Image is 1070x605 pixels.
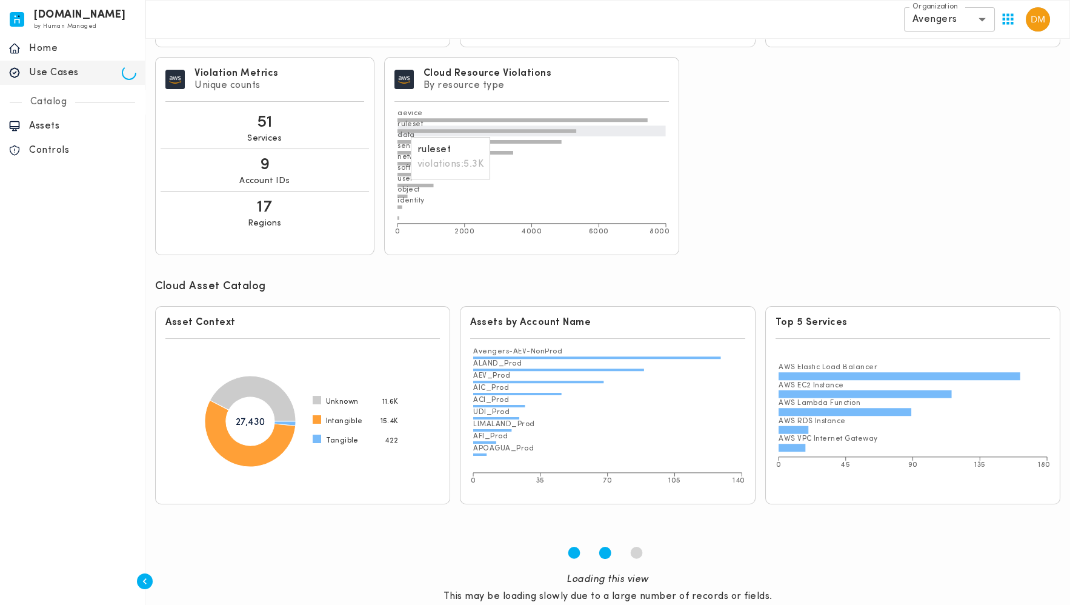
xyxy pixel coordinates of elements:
tspan: 180 [1038,461,1051,469]
text: AEV_Prod [473,372,510,379]
span: 422 [385,436,398,446]
h6: Asset Context [165,316,440,329]
img: image [165,70,185,89]
text: AWS Lambda Function [779,399,861,407]
span: 15.4K [380,416,399,426]
label: Organization [912,2,958,12]
text: AWS VPC Internet Gateway [779,435,878,443]
text: AFI_Prod [473,433,508,440]
tspan: 35 [536,477,545,484]
text: AWS RDS Instance [779,418,846,425]
text: APOAGUA_Prod [473,445,534,452]
p: By resource type [424,79,552,92]
tspan: 90 [908,461,917,469]
h6: Assets by Account Name [470,316,745,329]
p: Regions [248,218,282,229]
tspan: 6000 [588,228,608,235]
h6: [DOMAIN_NAME] [34,11,126,19]
text: AIC_Prod [473,384,509,392]
img: David Medallo [1026,7,1050,32]
p: 9 [260,154,270,176]
h6: Violation Metrics [194,67,279,79]
button: User [1021,2,1055,36]
text: identity [397,197,424,204]
span: by Human Managed [34,23,96,30]
tspan: 135 [974,461,986,469]
h6: Cloud Asset Catalog [155,279,266,294]
text: user [397,175,413,182]
text: Avengers-AEV-NonProd [473,348,562,355]
tspan: 0 [394,228,400,235]
text: software [397,164,430,172]
text: AWS Elastic Load Balancer [779,364,877,371]
p: 17 [257,196,272,218]
tspan: 27,430 [235,418,265,427]
p: Controls [29,144,136,156]
div: Avengers [904,7,995,32]
p: Assets [29,120,136,132]
text: sensor [397,142,421,150]
tspan: 8000 [650,228,670,235]
text: AWS EC2 Instance [779,382,844,389]
h6: Top 5 Services [776,316,1050,329]
p: Home [29,42,136,55]
p: Use Cases [29,67,122,79]
img: image [394,70,414,89]
text: ACI_Prod [473,396,509,404]
span: Tangible [326,436,359,446]
text: network [397,153,427,161]
tspan: 0 [471,477,476,484]
text: data [397,132,414,139]
tspan: 4000 [522,228,542,235]
tspan: 45 [841,461,850,469]
text: ruleset [397,121,423,128]
tspan: 0 [776,461,781,469]
text: device [397,110,422,117]
text: ALAND_Prod [473,360,522,367]
div: Loading this view [444,573,773,586]
p: Unique counts [194,79,279,92]
text: object [397,186,419,193]
p: 51 [257,112,273,133]
span: 11.6K [382,397,399,407]
tspan: 105 [669,477,682,484]
text: UDI_Prod [473,409,510,416]
tspan: 2000 [454,228,474,235]
tspan: 70 [603,477,612,484]
h6: Cloud Resource Violations [424,67,552,79]
img: invicta.io [10,12,24,27]
div: This may be loading slowly due to a large number of records or fields. [444,590,773,603]
p: Catalog [22,96,76,108]
tspan: 140 [733,477,745,484]
text: LIMALAND_Prod [473,421,535,428]
span: Unknown [326,397,359,407]
p: Account IDs [239,176,290,187]
p: Services [247,133,282,144]
span: Intangible [326,416,363,426]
